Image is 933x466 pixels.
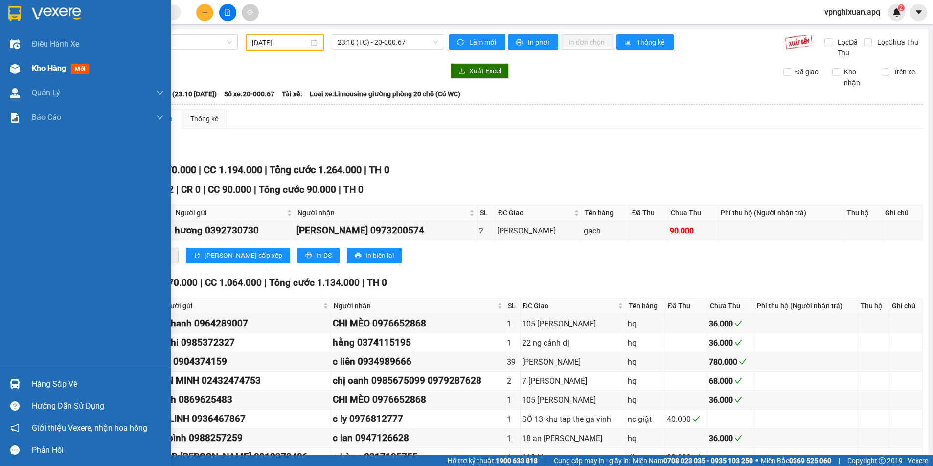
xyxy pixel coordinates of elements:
span: check [734,396,742,404]
span: mới [71,64,89,74]
span: | [839,455,840,466]
span: In biên lai [365,250,394,261]
button: caret-down [910,4,927,21]
span: Giới thiệu Vexere, nhận hoa hồng [32,422,147,434]
div: a thi 0985372327 [160,335,329,350]
span: Tổng cước 90.000 [259,184,336,195]
div: 36.000 [709,394,752,406]
span: Miền Nam [633,455,753,466]
span: Kho hàng [32,64,66,73]
div: hq [628,318,663,330]
button: file-add [219,4,236,21]
div: kh 0904374159 [160,354,329,369]
div: CHI MÈO 0976652868 [333,316,503,331]
div: 90.000 [670,225,716,237]
th: Thu hộ [844,205,883,221]
th: Tên hàng [582,205,630,221]
span: Cung cấp máy in - giấy in: [554,455,630,466]
div: 1 [507,337,519,349]
span: message [10,445,20,455]
span: printer [355,252,362,260]
span: printer [305,252,312,260]
span: copyright [879,457,886,464]
span: ĐC Giao [498,208,571,218]
button: printerIn biên lai [347,248,402,263]
span: Kho nhận [840,67,874,88]
img: warehouse-icon [10,39,20,49]
button: plus [196,4,213,21]
img: icon-new-feature [892,8,901,17]
span: Tổng cước 1.134.000 [269,277,360,288]
th: Chưa Thu [707,298,754,314]
button: In đơn chọn [561,34,614,50]
div: SỐ 13 khu tap the ga vinh [522,413,624,425]
div: a thanh 0964289007 [160,316,329,331]
span: caret-down [914,8,923,17]
div: hq [628,375,663,387]
span: Xuất Excel [469,66,501,76]
div: AN MINH 02432474753 [160,373,329,388]
div: c ly 0976812777 [333,412,503,426]
div: hương 0392730730 [175,223,293,238]
span: Đã giao [791,67,822,77]
div: Hàng sắp về [32,377,164,392]
div: 780.000 [709,356,752,368]
span: [PERSON_NAME] sắp xếp [205,250,282,261]
img: solution-icon [10,113,20,123]
span: 2 [899,4,903,11]
div: 2 [507,375,519,387]
div: 1 [507,394,519,406]
button: syncLàm mới [449,34,505,50]
div: 7 [PERSON_NAME] [522,375,624,387]
span: | [264,277,267,288]
div: 1 [507,432,519,444]
div: a bình 0988257259 [160,431,329,445]
img: warehouse-icon [10,379,20,389]
span: file-add [224,9,231,16]
img: logo-vxr [8,6,21,21]
th: Phí thu hộ (Người nhận trả) [754,298,859,314]
div: 113 ltk [522,451,624,464]
div: 39 [507,356,519,368]
div: hq [628,394,663,406]
span: CR 70.000 [154,277,198,288]
span: TH 0 [367,277,387,288]
img: warehouse-icon [10,88,20,98]
span: notification [10,423,20,433]
span: Tài xế: [282,89,302,99]
span: CR 70.000 [151,164,196,176]
th: Chưa Thu [668,205,718,221]
span: 23:10 (TC) - 20-000.67 [338,35,438,49]
th: Thu hộ [858,298,889,314]
span: down [156,114,164,121]
span: | [364,164,366,176]
span: Làm mới [469,37,498,47]
div: CHI MÈO 0976652868 [333,393,503,407]
span: aim [247,9,253,16]
span: Trên xe [889,67,919,77]
span: | [265,164,267,176]
span: TH 0 [369,164,389,176]
div: hq [628,356,663,368]
span: check [739,358,747,366]
span: Điều hành xe [32,38,79,50]
th: SL [505,298,521,314]
div: c lan 0947126628 [333,431,503,445]
span: check [734,320,742,327]
img: warehouse-icon [10,64,20,74]
div: hằng 0374115195 [333,335,503,350]
span: check [692,453,700,461]
span: CR 0 [181,184,201,195]
div: 68.000 [709,375,752,387]
span: | [199,164,201,176]
span: Miền Bắc [761,455,831,466]
span: Người gửi [176,208,285,218]
div: c liên 0934989666 [333,354,503,369]
div: chị oanh 0985675099 0979287628 [333,373,503,388]
span: check [734,434,742,442]
img: 9k= [785,34,813,50]
input: 19/02/2023 [252,37,309,48]
div: A LINH 0936467867 [160,412,329,426]
span: Người gửi [161,301,321,311]
span: TH 0 [343,184,364,195]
